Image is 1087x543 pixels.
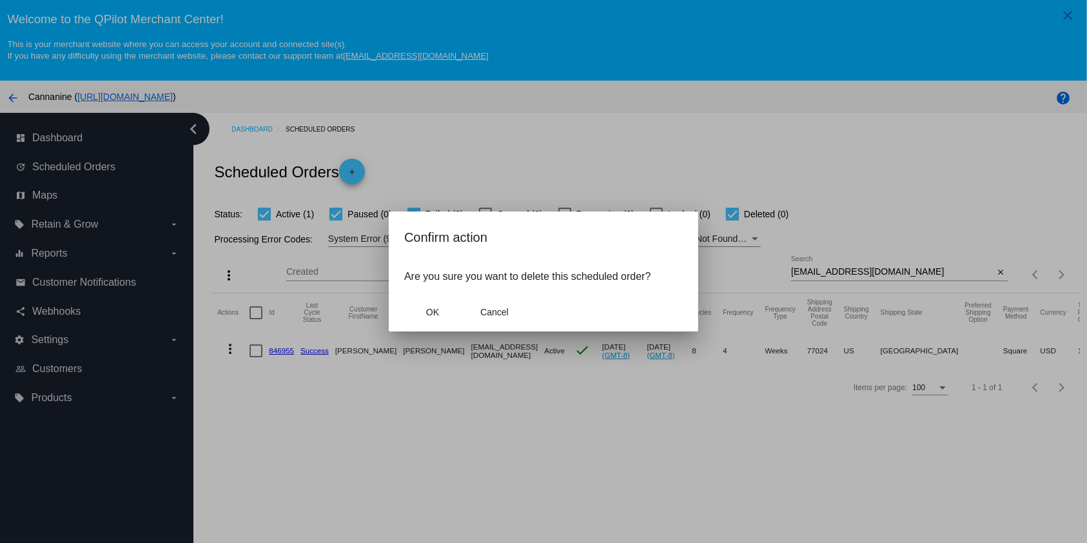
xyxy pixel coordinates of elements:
span: Cancel [480,307,509,317]
h2: Confirm action [404,227,683,248]
button: Close dialog [466,301,523,324]
p: Are you sure you want to delete this scheduled order? [404,271,683,282]
button: Close dialog [404,301,461,324]
span: OK [426,307,439,317]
